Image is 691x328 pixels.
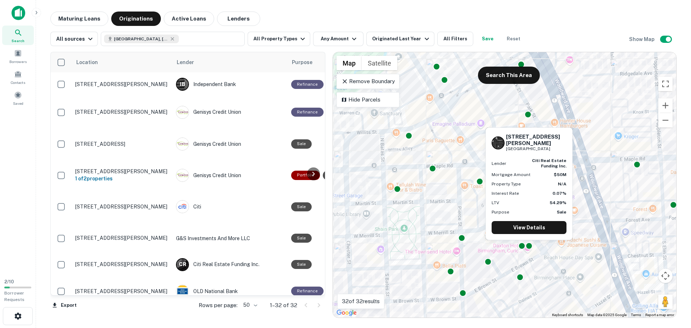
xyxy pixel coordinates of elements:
button: All Filters [437,32,473,46]
p: [STREET_ADDRESS][PERSON_NAME] [75,235,169,241]
span: Location [76,58,107,67]
img: Google [335,308,358,318]
strong: citi real estate funding inc. [532,158,566,168]
button: Search This Area [478,67,540,84]
button: Zoom out [658,113,673,127]
button: [GEOGRAPHIC_DATA], [GEOGRAPHIC_DATA], [GEOGRAPHIC_DATA] [101,32,245,46]
p: [GEOGRAPHIC_DATA] [506,145,566,152]
img: picture [176,201,189,213]
button: Lenders [217,12,260,26]
button: Any Amount [313,32,363,46]
a: Open this area in Google Maps (opens a new window) [335,308,358,318]
p: Purpose [492,209,509,215]
span: Map data ©2025 Google [587,313,627,317]
span: Search [12,38,24,44]
img: capitalize-icon.png [12,6,25,20]
button: Maturing Loans [50,12,108,26]
div: Sale [291,260,312,269]
button: Keyboard shortcuts [552,313,583,318]
img: picture [176,106,189,118]
div: Genisys Credit Union [176,106,284,119]
button: Originations [111,12,161,26]
p: [STREET_ADDRESS][PERSON_NAME] [75,261,169,268]
p: [STREET_ADDRESS][PERSON_NAME] [75,109,169,115]
h6: 1 of 2 properties [75,175,169,183]
button: Originated Last Year [366,32,434,46]
span: 2 / 10 [4,279,14,284]
p: I B [180,81,185,88]
div: This loan purpose was for refinancing [291,80,324,89]
div: This is a portfolio loan with 2 properties [291,171,320,180]
p: LTV [492,199,499,206]
p: [STREET_ADDRESS][PERSON_NAME] [75,288,169,295]
p: Interest Rate [492,190,519,197]
button: Active Loans [164,12,214,26]
h6: Show Map [629,35,656,43]
div: 0 0 [333,52,676,318]
a: View Details [492,221,566,234]
p: Property Type [492,181,521,187]
p: [STREET_ADDRESS] [75,141,169,147]
div: Originated Last Year [372,35,431,43]
p: C R [179,261,186,268]
strong: 54.29% [550,200,566,205]
button: Save your search to get updates of matches that match your search criteria. [476,32,499,46]
p: Mortgage Amount [492,171,530,178]
button: Reset [502,32,525,46]
div: Citi [176,200,284,213]
p: 32 of 32 results [342,297,380,306]
strong: 0.07% [552,191,566,196]
span: Saved [13,100,23,106]
div: Genisys Credit Union [176,138,284,150]
a: Contacts [2,67,34,87]
button: All Property Types [248,32,310,46]
div: Genisys Credit Union [176,169,284,182]
button: Toggle fullscreen view [658,77,673,91]
span: [GEOGRAPHIC_DATA], [GEOGRAPHIC_DATA], [GEOGRAPHIC_DATA] [114,36,168,42]
div: This loan purpose was for refinancing [291,108,324,117]
strong: $50M [554,172,566,177]
a: Report a map error [645,313,674,317]
th: Purpose [288,52,359,72]
a: Terms (opens in new tab) [631,313,641,317]
p: G&S Investments And More LLC [176,234,284,242]
p: 1–32 of 32 [270,301,297,310]
button: Zoom in [658,98,673,113]
div: This loan purpose was for refinancing [291,287,324,296]
p: Rows per page: [199,301,238,310]
strong: Sale [557,210,566,215]
button: Show satellite imagery [362,56,397,70]
span: Contacts [11,80,25,85]
span: Borrowers [9,59,27,64]
span: Purpose [292,58,322,67]
p: Remove Boundary [341,77,395,86]
p: [STREET_ADDRESS][PERSON_NAME] [75,168,169,175]
div: Citi Real Estate Funding Inc. [176,258,284,271]
div: Sale [291,139,312,148]
div: 50 [240,300,258,310]
div: All sources [56,35,95,43]
th: Location [72,52,172,72]
button: Export [50,300,78,311]
button: All sources [50,32,98,46]
p: Hide Parcels [341,95,395,104]
div: Sale [291,234,312,243]
img: picture [176,169,189,181]
iframe: Chat Widget [655,270,691,305]
strong: N/A [558,181,566,187]
a: Search [2,26,34,45]
div: Sale [291,202,312,211]
img: picture [176,285,189,297]
div: OLD National Bank [176,285,284,298]
p: Lender [492,160,506,167]
span: Lender [177,58,194,67]
img: picture [176,138,189,150]
a: Borrowers [2,46,34,66]
p: [STREET_ADDRESS][PERSON_NAME] [75,203,169,210]
div: Independent Bank [176,78,284,91]
div: Saved [2,88,34,108]
h6: [STREET_ADDRESS][PERSON_NAME] [506,134,566,147]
